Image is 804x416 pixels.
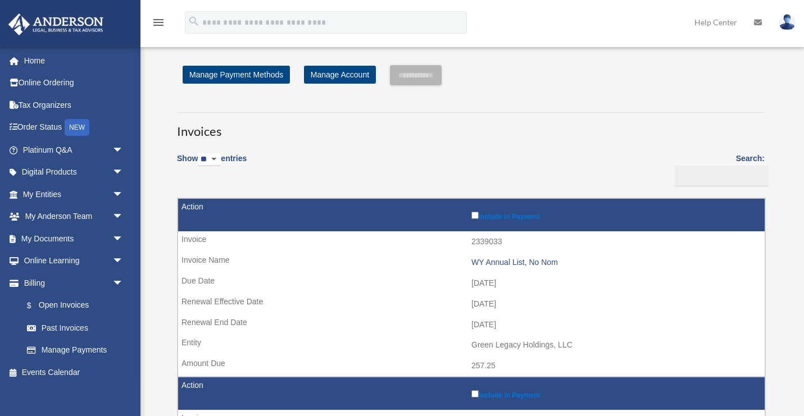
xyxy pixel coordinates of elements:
[471,212,479,219] input: Include in Payment
[178,335,765,356] td: Green Legacy Holdings, LLC
[671,152,765,186] label: Search:
[183,66,290,84] a: Manage Payment Methods
[178,314,765,336] td: [DATE]
[8,72,140,94] a: Online Ordering
[471,209,759,221] label: Include in Payment
[471,258,759,267] div: WY Annual List, No Nom
[16,294,129,317] a: $Open Invoices
[8,161,140,184] a: Digital Productsarrow_drop_down
[33,299,39,313] span: $
[112,139,135,162] span: arrow_drop_down
[8,49,140,72] a: Home
[188,15,200,28] i: search
[152,20,165,29] a: menu
[471,390,479,397] input: Include in Payment
[152,16,165,29] i: menu
[178,355,765,377] td: 257.25
[112,250,135,273] span: arrow_drop_down
[675,166,769,187] input: Search:
[177,152,247,177] label: Show entries
[779,14,796,30] img: User Pic
[112,161,135,184] span: arrow_drop_down
[65,119,89,136] div: NEW
[8,227,140,250] a: My Documentsarrow_drop_down
[112,183,135,206] span: arrow_drop_down
[112,205,135,228] span: arrow_drop_down
[8,183,140,205] a: My Entitiesarrow_drop_down
[16,339,135,362] a: Manage Payments
[112,272,135,295] span: arrow_drop_down
[16,317,135,339] a: Past Invoices
[178,231,765,253] td: 2339033
[177,112,765,140] h3: Invoices
[8,361,140,383] a: Events Calendar
[8,205,140,228] a: My Anderson Teamarrow_drop_down
[8,94,140,116] a: Tax Organizers
[178,294,765,315] td: [DATE]
[8,272,135,294] a: Billingarrow_drop_down
[8,139,140,161] a: Platinum Q&Aarrow_drop_down
[471,388,759,399] label: Include in Payment
[304,66,376,84] a: Manage Account
[198,153,221,166] select: Showentries
[5,13,107,35] img: Anderson Advisors Platinum Portal
[8,250,140,272] a: Online Learningarrow_drop_down
[178,273,765,294] td: [DATE]
[8,116,140,139] a: Order StatusNEW
[112,227,135,250] span: arrow_drop_down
